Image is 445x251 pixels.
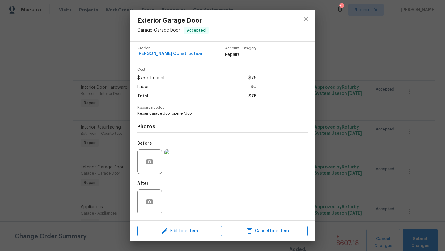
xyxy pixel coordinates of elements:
span: Exterior Garage Door [137,17,209,24]
span: Vendor [137,46,202,50]
span: [PERSON_NAME] Construction [137,52,202,56]
span: Cost [137,68,256,72]
span: Labor [137,83,149,91]
span: Repair garage door opener/door. [137,111,291,116]
span: Accepted [184,27,208,33]
span: Edit Line Item [139,227,220,235]
button: Cancel Line Item [227,226,308,236]
span: $75 [248,74,256,83]
span: Cancel Line Item [229,227,306,235]
span: $75 [248,92,256,101]
span: Total [137,92,148,101]
span: $0 [251,83,256,91]
span: Repairs needed [137,106,308,110]
div: 24 [339,4,344,10]
span: $75 x 1 count [137,74,165,83]
button: close [299,12,313,27]
h4: Photos [137,124,308,130]
button: Edit Line Item [137,226,222,236]
h5: Before [137,141,152,146]
span: Account Category [225,46,256,50]
h5: After [137,181,149,186]
span: Repairs [225,52,256,58]
span: Garage - Garage Door [137,28,180,32]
